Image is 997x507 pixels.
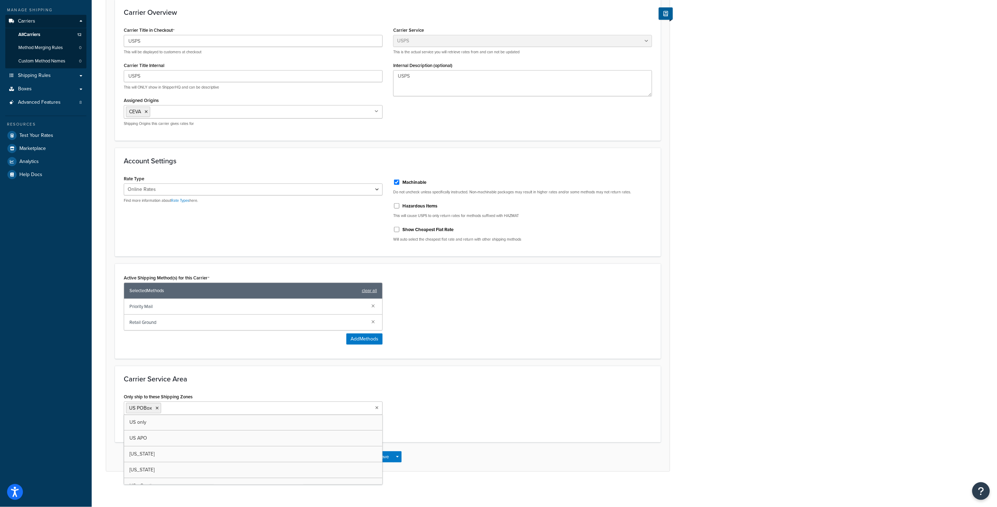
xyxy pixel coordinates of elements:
[393,70,652,96] textarea: USPS
[5,168,86,181] a: Help Docs
[129,404,152,412] span: US POBox
[129,108,141,115] span: CEVA
[171,198,189,203] a: Rate Types
[375,451,394,463] button: Save
[129,318,366,327] span: Retail Ground
[124,446,382,462] a: [US_STATE]
[124,415,382,430] a: US only
[393,63,452,68] label: Internal Description (optional)
[5,69,86,82] a: Shipping Rules
[393,49,652,55] p: This is the actual service you will retrieve rates from and can not be updated
[972,482,990,500] button: Open Resource Center
[346,333,383,345] button: AddMethods
[362,286,377,296] a: clear all
[124,176,144,181] label: Rate Type
[129,482,165,489] span: US - Contiguous
[18,32,40,38] span: All Carriers
[5,55,86,68] a: Custom Method Names0
[5,129,86,142] a: Test Your Rates
[124,394,193,399] label: Only ship to these Shipping Zones
[124,157,652,165] h3: Account Settings
[124,49,383,55] p: This will be displayed to customers at checkout
[129,302,366,312] span: Priority Mail
[5,7,86,13] div: Manage Shipping
[124,478,382,494] a: US - Contiguous
[124,8,652,16] h3: Carrier Overview
[124,28,175,33] label: Carrier Title in Checkout
[18,99,61,105] span: Advanced Features
[79,99,82,105] span: 8
[659,7,673,20] button: Show Help Docs
[5,28,86,41] a: AllCarriers12
[18,58,65,64] span: Custom Method Names
[18,86,32,92] span: Boxes
[5,96,86,109] a: Advanced Features8
[393,189,652,195] p: Do not uncheck unless specifically instructed. Non-machinable packages may result in higher rates...
[124,85,383,90] p: This will ONLY show in ShipperHQ and can be descriptive
[79,58,81,64] span: 0
[393,213,652,218] p: This will cause USPS to only return rates for methods suffixed with HAZMAT
[124,63,164,68] label: Carrier Title Internal
[402,203,437,209] label: Hazardous Items
[18,18,35,24] span: Carriers
[5,41,86,54] a: Method Merging Rules0
[124,462,382,478] a: [US_STATE]
[124,98,159,103] label: Assigned Origins
[124,121,383,126] p: Shipping Origins this carrier gives rates for
[5,142,86,155] a: Marketplace
[5,15,86,28] a: Carriers
[129,418,146,426] span: US only
[5,55,86,68] li: Custom Method Names
[19,172,42,178] span: Help Docs
[402,179,426,186] label: Machinable
[393,237,652,242] p: Will auto select the cheapest flat rate and return with other shipping methods
[5,121,86,127] div: Resources
[129,466,154,473] span: [US_STATE]
[5,155,86,168] a: Analytics
[393,28,424,33] label: Carrier Service
[124,375,652,383] h3: Carrier Service Area
[19,133,53,139] span: Test Your Rates
[5,41,86,54] li: Method Merging Rules
[5,96,86,109] li: Advanced Features
[5,15,86,68] li: Carriers
[5,83,86,96] a: Boxes
[129,286,358,296] span: Selected Methods
[402,227,454,233] label: Show Cheapest Flat Rate
[18,45,63,51] span: Method Merging Rules
[77,32,81,38] span: 12
[124,275,209,281] label: Active Shipping Method(s) for this Carrier
[19,146,46,152] span: Marketplace
[79,45,81,51] span: 0
[124,198,383,203] p: Find more information about here.
[124,430,382,446] a: US APO
[129,450,154,458] span: [US_STATE]
[18,73,51,79] span: Shipping Rules
[129,434,147,442] span: US APO
[19,159,39,165] span: Analytics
